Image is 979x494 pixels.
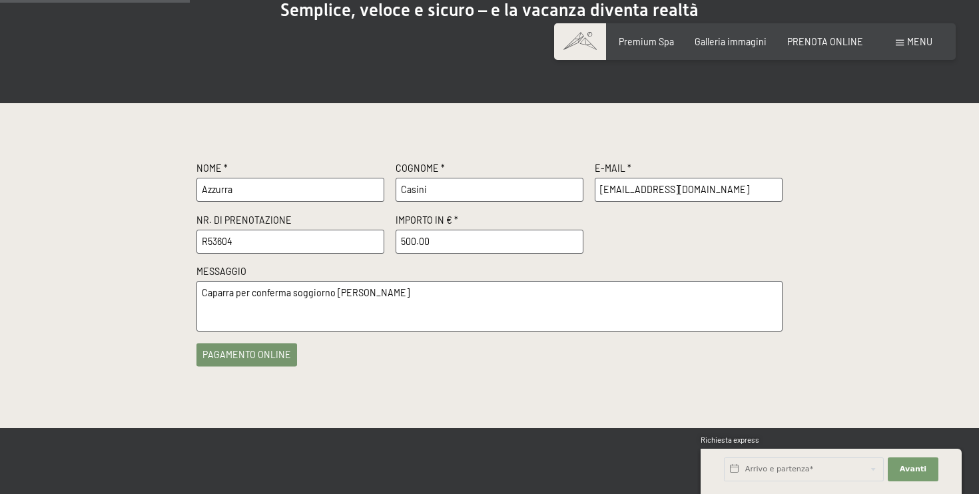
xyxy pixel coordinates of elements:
[701,435,759,444] span: Richiesta express
[888,457,938,481] button: Avanti
[619,36,674,47] a: Premium Spa
[196,162,384,178] label: Nome *
[396,214,583,230] label: Importo in € *
[196,343,297,366] button: pagamento online
[907,36,932,47] span: Menu
[595,162,783,178] label: E-Mail *
[196,214,384,230] label: Nr. di prenotazione
[695,36,767,47] a: Galleria immagini
[396,162,583,178] label: Cognome *
[196,265,783,281] label: Messaggio
[787,36,863,47] a: PRENOTA ONLINE
[900,464,926,475] span: Avanti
